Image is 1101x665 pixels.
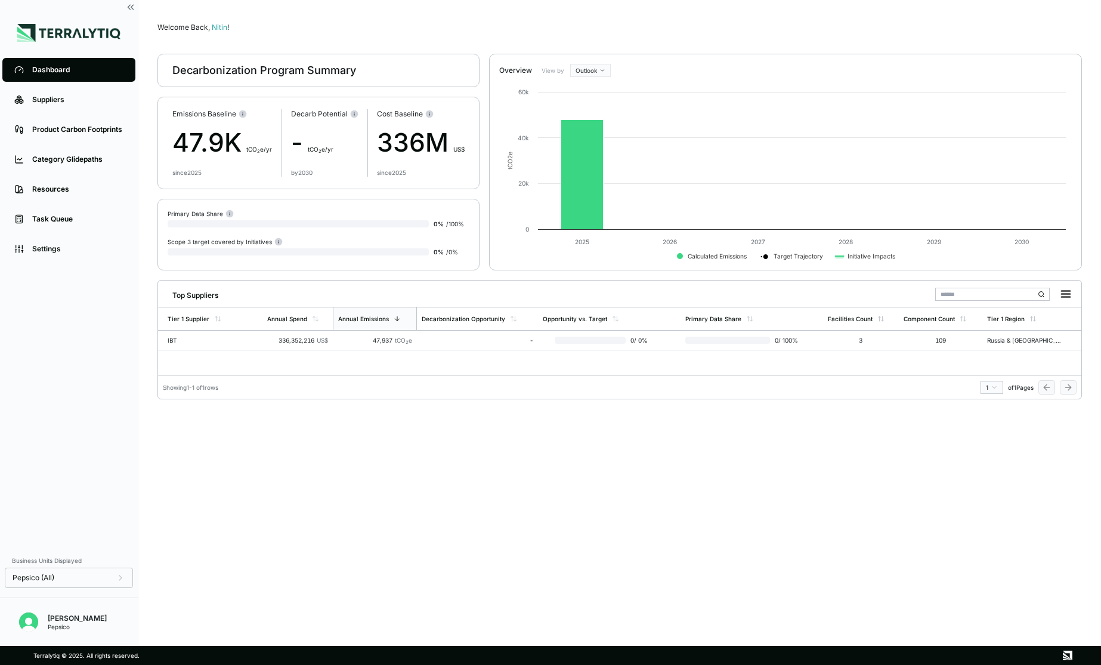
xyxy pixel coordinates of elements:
div: Decarbonization Program Summary [172,63,356,78]
text: tCO e [506,152,514,170]
text: 2025 [575,238,589,245]
button: Outlook [570,64,611,77]
div: [PERSON_NAME] [48,614,107,623]
div: Component Count [904,315,955,322]
span: 0 % [434,248,444,255]
div: Business Units Displayed [5,553,133,568]
span: 0 % [434,220,444,227]
span: / 100 % [446,220,464,227]
button: 1 [981,381,1003,394]
div: Emissions Baseline [172,109,272,119]
div: Dashboard [32,65,123,75]
div: Overview [499,66,532,75]
img: Nitin Shetty [19,612,38,632]
sub: 2 [257,149,260,154]
div: - [291,124,358,162]
text: 2029 [927,238,941,245]
span: t CO e/yr [308,146,333,153]
text: 2027 [751,238,765,245]
text: Initiative Impacts [848,253,895,260]
div: Primary Data Share [685,315,741,322]
div: since 2025 [172,169,202,176]
span: of 1 Pages [1008,384,1034,391]
text: 2026 [663,238,677,245]
div: Top Suppliers [163,286,218,300]
sub: 2 [406,340,409,345]
div: 109 [904,337,978,344]
span: ! [227,23,229,32]
text: 0 [525,226,529,233]
div: Scope 3 target covered by Initiatives [168,237,283,246]
div: Decarbonization Opportunity [422,315,505,322]
text: 2028 [839,238,853,245]
div: 3 [828,337,895,344]
text: 20k [518,180,529,187]
div: 47,937 [338,337,412,344]
tspan: 2 [506,155,514,159]
div: Facilities Count [828,315,873,322]
div: Welcome Back, [157,23,1082,32]
button: Open user button [14,608,43,636]
span: US$ [317,337,328,344]
div: Tier 1 Region [987,315,1025,322]
div: 1 [986,384,998,391]
div: by 2030 [291,169,313,176]
span: 0 / 100 % [770,337,800,344]
text: 40k [518,134,529,141]
span: / 0 % [446,248,458,255]
div: Pepsico [48,623,107,630]
div: Resources [32,184,123,194]
div: Annual Spend [267,315,307,322]
div: Opportunity vs. Target [543,315,607,322]
div: IBT [168,337,244,344]
div: - [422,337,533,344]
div: Russia & [GEOGRAPHIC_DATA] [987,337,1063,344]
sub: 2 [318,149,321,154]
text: Target Trajectory [774,253,823,260]
img: Logo [17,24,120,42]
div: Tier 1 Supplier [168,315,209,322]
div: Cost Baseline [377,109,465,119]
label: View by [542,67,565,74]
text: Calculated Emissions [688,253,747,260]
div: Primary Data Share [168,209,234,218]
div: Settings [32,244,123,254]
div: Product Carbon Footprints [32,125,123,134]
span: Nitin [212,23,229,32]
text: 2030 [1015,238,1029,245]
div: Suppliers [32,95,123,104]
span: US$ [453,146,465,153]
text: 60k [518,88,529,96]
div: Task Queue [32,214,123,224]
span: Pepsico (All) [13,573,54,583]
span: Outlook [576,67,597,74]
div: 336,352,216 [267,337,328,344]
div: Decarb Potential [291,109,358,119]
span: t CO e/yr [246,146,272,153]
div: since 2025 [377,169,406,176]
div: Showing 1 - 1 of 1 rows [163,384,218,391]
div: 336M [377,124,465,162]
div: 47.9K [172,124,272,162]
div: Category Glidepaths [32,155,123,164]
span: 0 / 0 % [626,337,657,344]
span: tCO e [395,337,412,344]
div: Annual Emissions [338,315,389,322]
